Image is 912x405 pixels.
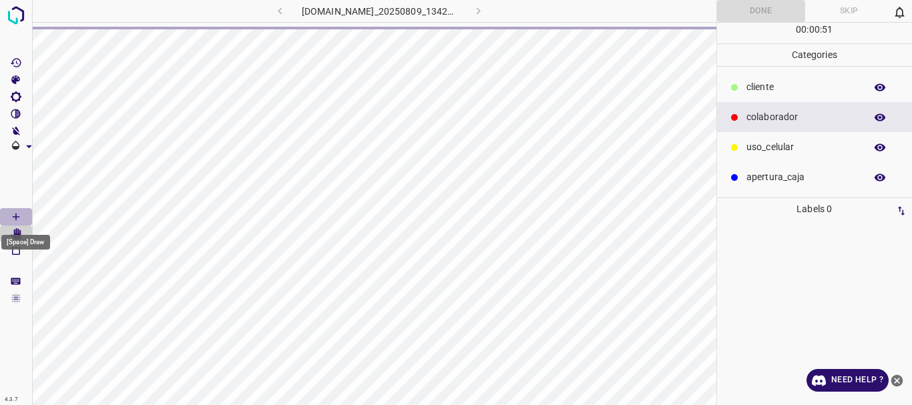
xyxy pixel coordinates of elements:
a: Need Help ? [807,369,889,392]
p: 00 [796,23,807,37]
p: ​​cliente [746,80,859,94]
p: apertura_caja [746,170,859,184]
div: 4.3.7 [1,394,21,405]
button: close-help [889,369,905,392]
div: [Space] Draw [1,235,50,250]
p: colaborador [746,110,859,124]
p: 51 [822,23,833,37]
h6: [DOMAIN_NAME]_20250809_134210_000005550.jpg [302,3,457,22]
img: logo [4,3,28,27]
p: uso_celular [746,140,859,154]
div: : : [796,23,833,43]
p: Labels 0 [721,198,909,220]
p: 00 [809,23,820,37]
